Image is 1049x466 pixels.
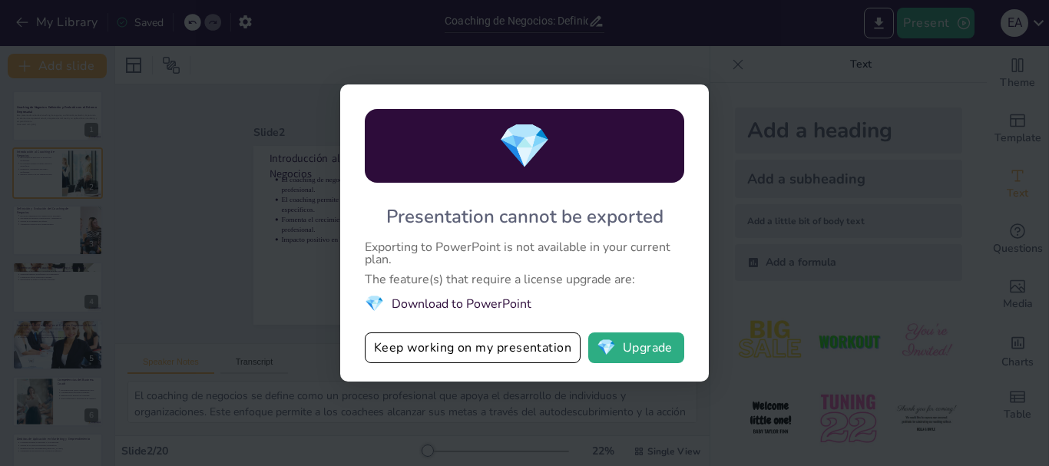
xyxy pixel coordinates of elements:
[365,293,384,314] span: diamond
[498,117,551,176] span: diamond
[365,332,581,363] button: Keep working on my presentation
[365,241,684,266] div: Exporting to PowerPoint is not available in your current plan.
[365,293,684,314] li: Download to PowerPoint
[597,340,616,355] span: diamond
[588,332,684,363] button: diamondUpgrade
[386,204,663,229] div: Presentation cannot be exported
[365,273,684,286] div: The feature(s) that require a license upgrade are:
